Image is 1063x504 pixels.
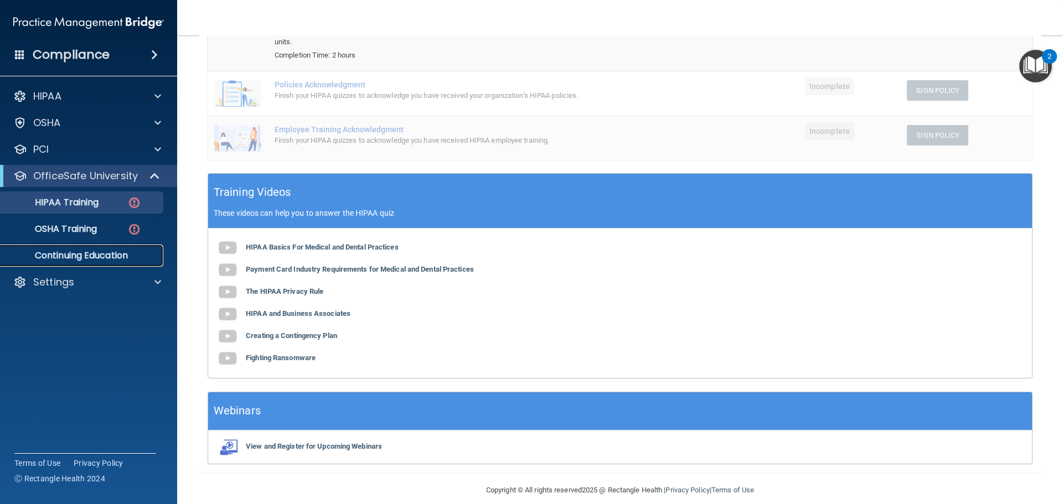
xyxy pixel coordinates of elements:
img: gray_youtube_icon.38fcd6cc.png [216,303,239,325]
img: gray_youtube_icon.38fcd6cc.png [216,259,239,281]
img: gray_youtube_icon.38fcd6cc.png [216,347,239,370]
p: PCI [33,143,49,156]
img: danger-circle.6113f641.png [127,222,141,236]
p: OSHA Training [7,224,97,235]
b: Creating a Contingency Plan [246,331,337,340]
a: Privacy Policy [665,486,709,494]
img: danger-circle.6113f641.png [127,196,141,210]
div: Employee Training Acknowledgment [275,125,664,134]
a: Terms of Use [14,458,60,469]
b: HIPAA and Business Associates [246,309,350,318]
a: PCI [13,143,161,156]
img: PMB logo [13,12,164,34]
a: Terms of Use [711,486,754,494]
b: HIPAA Basics For Medical and Dental Practices [246,243,399,251]
img: gray_youtube_icon.38fcd6cc.png [216,325,239,347]
button: Sign Policy [907,80,968,101]
h5: Training Videos [214,183,291,202]
button: Open Resource Center, 2 new notifications [1019,50,1052,82]
div: Policies Acknowledgment [275,80,664,89]
div: Completion Time: 2 hours [275,49,664,62]
a: OSHA [13,116,161,129]
h4: Compliance [33,47,110,63]
a: HIPAA [13,90,161,103]
a: OfficeSafe University [13,169,161,183]
div: 2 [1047,56,1051,71]
span: Incomplete [805,122,854,140]
div: Finish your HIPAA quizzes to acknowledge you have received HIPAA employee training. [275,134,664,147]
p: Settings [33,276,74,289]
img: gray_youtube_icon.38fcd6cc.png [216,281,239,303]
b: The HIPAA Privacy Rule [246,287,323,295]
span: Incomplete [805,77,854,95]
h5: Webinars [214,401,261,420]
p: OSHA [33,116,61,129]
a: Settings [13,276,161,289]
b: Fighting Ransomware [246,354,316,362]
p: HIPAA [33,90,61,103]
div: Finish your HIPAA quizzes to acknowledge you have received your organization’s HIPAA policies. [275,89,664,102]
img: gray_youtube_icon.38fcd6cc.png [216,237,239,259]
a: Privacy Policy [74,458,123,469]
p: OfficeSafe University [33,169,138,183]
span: Ⓒ Rectangle Health 2024 [14,473,105,484]
p: HIPAA Training [7,197,99,208]
p: Continuing Education [7,250,158,261]
b: View and Register for Upcoming Webinars [246,442,382,450]
p: These videos can help you to answer the HIPAA quiz [214,209,1026,217]
button: Sign Policy [907,125,968,146]
b: Payment Card Industry Requirements for Medical and Dental Practices [246,265,474,273]
img: webinarIcon.c7ebbf15.png [216,439,239,455]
